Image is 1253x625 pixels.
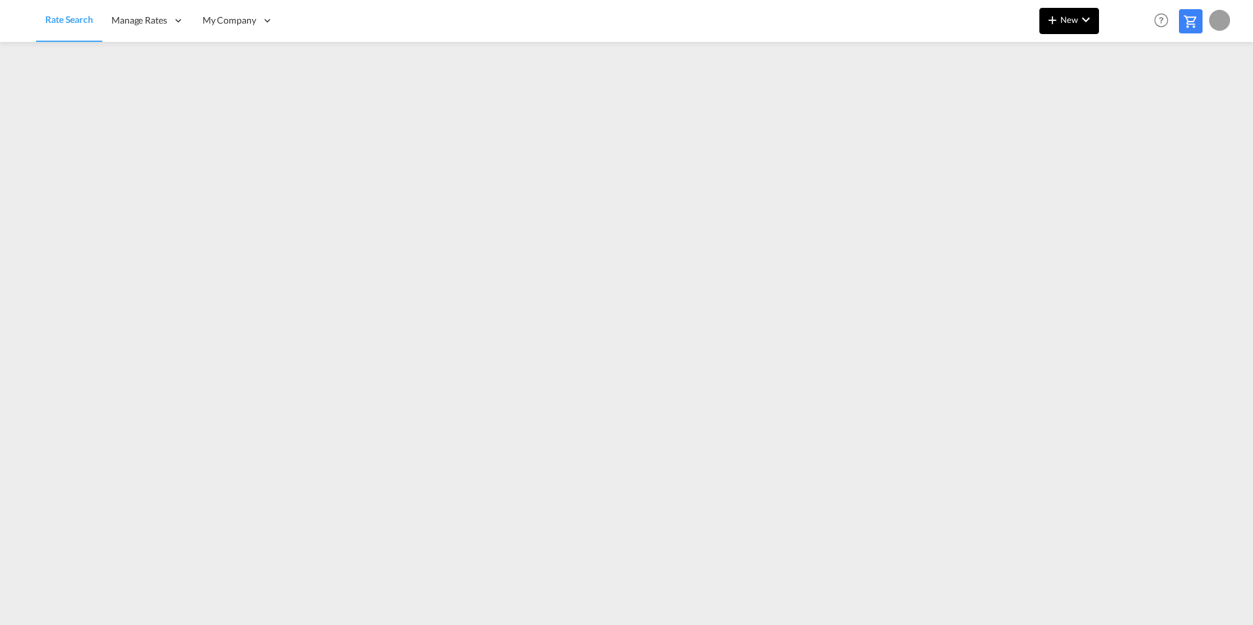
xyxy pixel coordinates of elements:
md-icon: icon-chevron-down [1078,12,1094,28]
span: Manage Rates [111,14,167,27]
span: New [1045,14,1094,25]
md-icon: icon-plus 400-fg [1045,12,1060,28]
span: My Company [202,14,256,27]
div: Help [1150,9,1179,33]
button: icon-plus 400-fgNewicon-chevron-down [1039,8,1099,34]
span: Rate Search [45,14,93,25]
span: Help [1150,9,1172,31]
